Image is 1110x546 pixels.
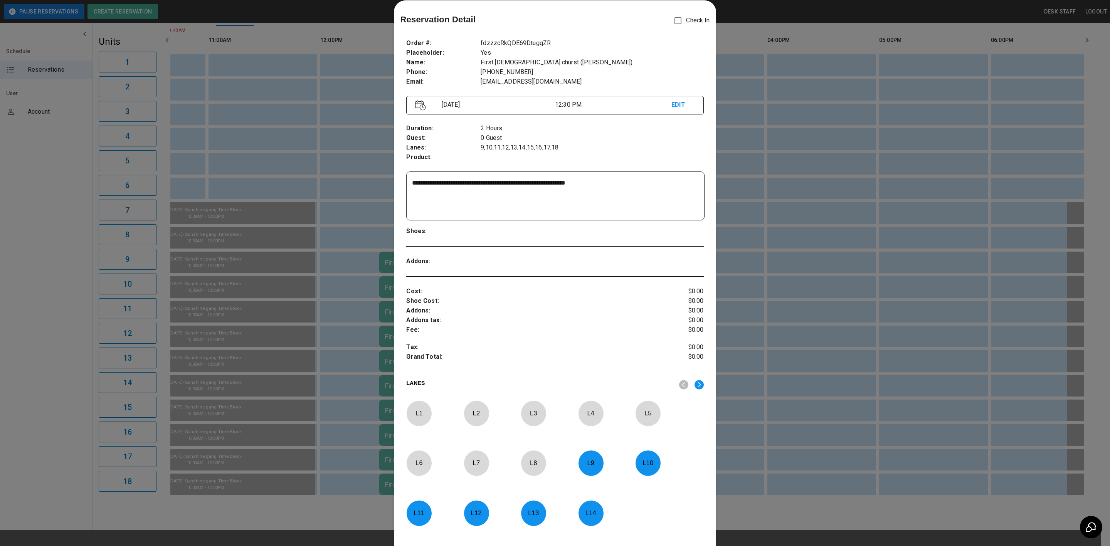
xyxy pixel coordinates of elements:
[406,454,432,472] p: L 6
[406,257,481,266] p: Addons :
[406,67,481,77] p: Phone :
[481,39,703,48] p: fdzzzcRkQDE69DtugqZR
[654,296,704,306] p: $0.00
[400,13,476,26] p: Reservation Detail
[481,58,703,67] p: First [DEMOGRAPHIC_DATA] churst ([PERSON_NAME])
[481,133,703,143] p: 0 Guest
[406,124,481,133] p: Duration :
[464,404,489,422] p: L 2
[481,67,703,77] p: [PHONE_NUMBER]
[654,352,704,364] p: $0.00
[406,48,481,58] p: Placeholder :
[481,77,703,87] p: [EMAIL_ADDRESS][DOMAIN_NAME]
[406,352,654,364] p: Grand Total :
[406,153,481,162] p: Product :
[635,404,661,422] p: L 5
[521,504,546,522] p: L 13
[406,143,481,153] p: Lanes :
[406,287,654,296] p: Cost :
[578,454,604,472] p: L 9
[654,316,704,325] p: $0.00
[406,133,481,143] p: Guest :
[406,39,481,48] p: Order # :
[578,404,604,422] p: L 4
[679,380,688,390] img: nav_left.svg
[406,343,654,352] p: Tax :
[671,100,695,110] p: EDIT
[635,454,661,472] p: L 10
[670,13,710,29] p: Check In
[406,325,654,335] p: Fee :
[464,504,489,522] p: L 12
[415,100,426,111] img: Vector
[406,77,481,87] p: Email :
[406,296,654,306] p: Shoe Cost :
[481,48,703,58] p: Yes
[439,100,555,109] p: [DATE]
[521,454,546,472] p: L 8
[406,306,654,316] p: Addons :
[406,58,481,67] p: Name :
[406,316,654,325] p: Addons tax :
[654,306,704,316] p: $0.00
[654,287,704,296] p: $0.00
[654,343,704,352] p: $0.00
[406,379,673,390] p: LANES
[654,325,704,335] p: $0.00
[555,100,671,109] p: 12:30 PM
[481,143,703,153] p: 9,10,11,12,13,14,15,16,17,18
[406,227,481,236] p: Shoes :
[578,504,604,522] p: L 14
[406,404,432,422] p: L 1
[406,504,432,522] p: L 11
[521,404,546,422] p: L 3
[464,454,489,472] p: L 7
[481,124,703,133] p: 2 Hours
[695,380,704,390] img: right.svg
